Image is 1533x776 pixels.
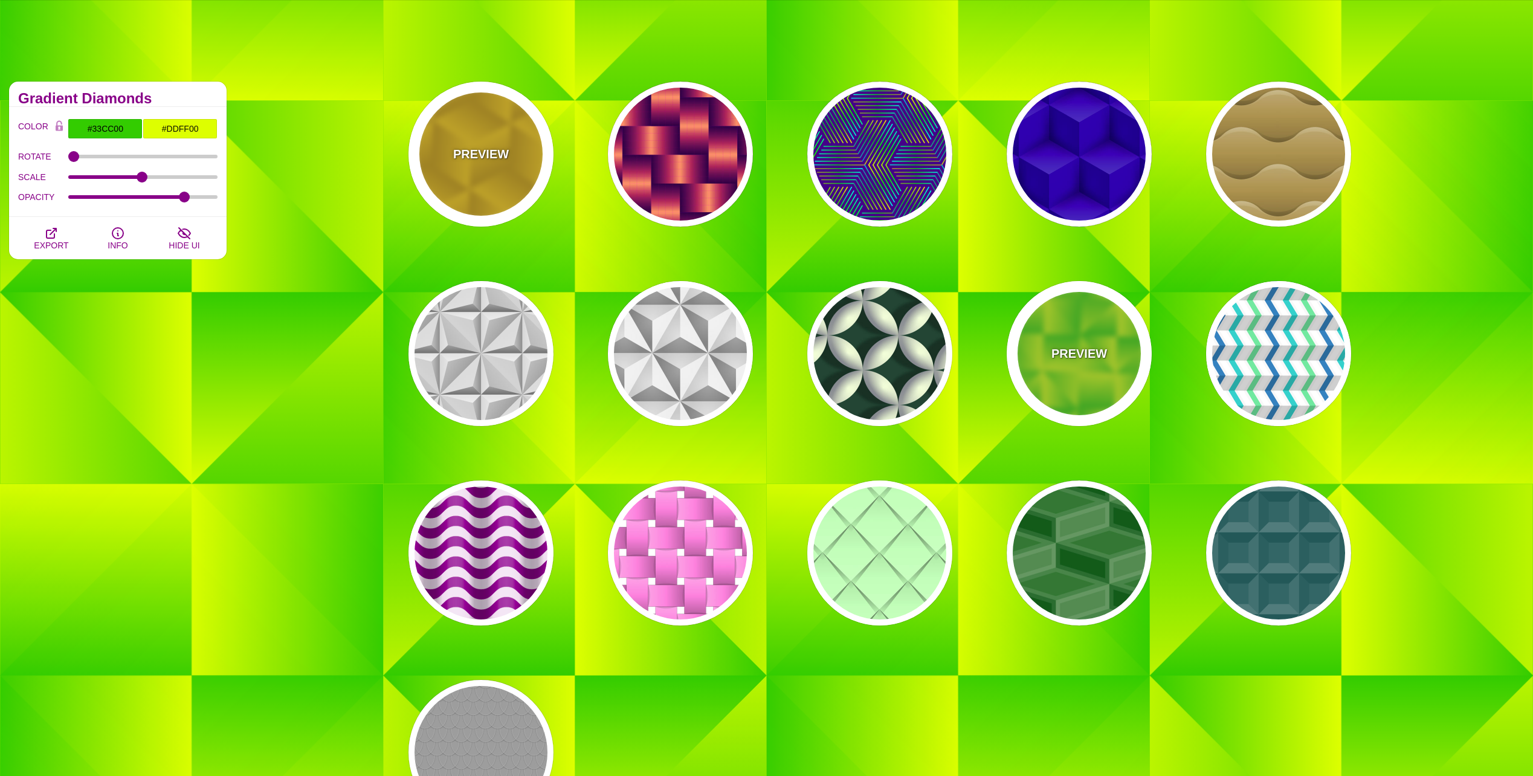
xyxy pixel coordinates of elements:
span: EXPORT [34,241,68,250]
label: COLOR [18,118,50,139]
p: PREVIEW [1051,344,1107,363]
button: red shiny ribbon woven into a pattern [608,82,753,227]
h2: Gradient Diamonds [18,94,218,103]
button: golden layer pattern of 3d plastic like material [1206,82,1351,227]
button: repeating grid pattern that has a raised frame [1206,480,1351,626]
button: football shaped spheres 3d pattern [807,281,952,426]
label: ROTATE [18,149,68,164]
button: pink wicker pattern [608,480,753,626]
button: alternating pyramid pattern [608,281,753,426]
span: HIDE UI [169,241,199,250]
button: INFO [85,217,151,259]
button: PREVIEWfancy golden cube pattern [408,82,553,227]
p: PREVIEW [453,145,509,163]
button: EXPORT [18,217,85,259]
button: PREVIEWglowing gradient diamond stone pattern [1007,281,1152,426]
label: SCALE [18,169,68,185]
label: OPACITY [18,189,68,205]
span: INFO [108,241,127,250]
button: blue-stacked-cube-pattern [1007,82,1152,227]
button: wall covered by sticky notes in diamond pattern [807,480,952,626]
button: purple and white striped fabric 3d pattern [408,480,553,626]
button: green and blue stripes in folded 3d pattern [1206,281,1351,426]
button: repeating grid pattern that has a raised frame [1007,480,1152,626]
button: HIDE UI [151,217,218,259]
button: Triangular 3d panels in a pattern [408,281,553,426]
button: Color Lock [50,118,68,135]
button: hexagram line 3d pattern [807,82,952,227]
